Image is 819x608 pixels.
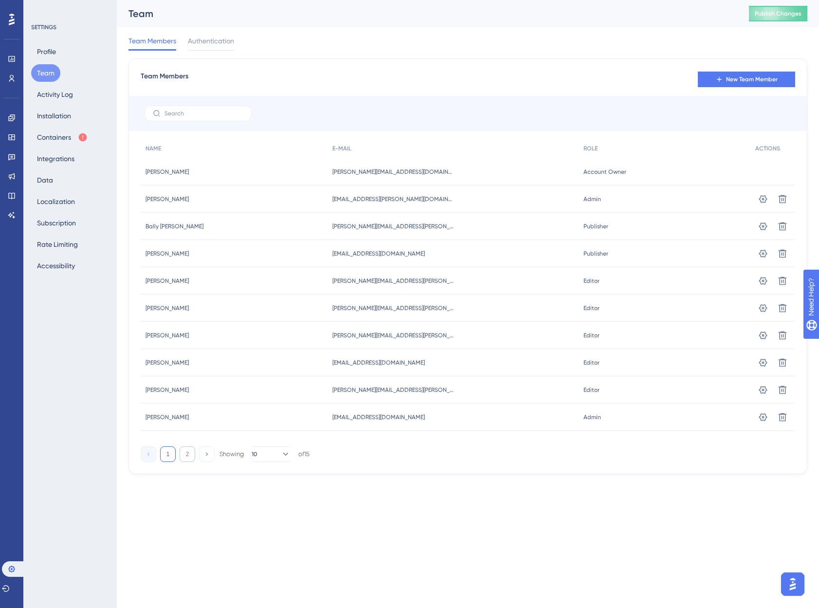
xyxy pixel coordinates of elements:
[31,193,81,210] button: Localization
[146,145,161,152] span: NAME
[31,43,62,60] button: Profile
[332,386,454,394] span: [PERSON_NAME][EMAIL_ADDRESS][PERSON_NAME][DOMAIN_NAME]
[31,64,60,82] button: Team
[252,450,257,458] span: 10
[332,222,454,230] span: [PERSON_NAME][EMAIL_ADDRESS][PERSON_NAME][DOMAIN_NAME]
[146,195,189,203] span: [PERSON_NAME]
[31,129,93,146] button: Containers
[146,304,189,312] span: [PERSON_NAME]
[332,304,454,312] span: [PERSON_NAME][EMAIL_ADDRESS][PERSON_NAME][DOMAIN_NAME]
[146,250,189,258] span: [PERSON_NAME]
[332,413,425,421] span: [EMAIL_ADDRESS][DOMAIN_NAME]
[583,332,600,339] span: Editor
[31,236,84,253] button: Rate Limiting
[332,332,454,339] span: [PERSON_NAME][EMAIL_ADDRESS][PERSON_NAME][DOMAIN_NAME]
[332,195,454,203] span: [EMAIL_ADDRESS][PERSON_NAME][DOMAIN_NAME]
[332,168,454,176] span: [PERSON_NAME][EMAIL_ADDRESS][DOMAIN_NAME]
[146,386,189,394] span: [PERSON_NAME]
[252,446,291,462] button: 10
[583,359,600,367] span: Editor
[749,6,807,21] button: Publish Changes
[128,35,176,47] span: Team Members
[332,359,425,367] span: [EMAIL_ADDRESS][DOMAIN_NAME]
[146,277,189,285] span: [PERSON_NAME]
[188,35,234,47] span: Authentication
[128,7,725,20] div: Team
[219,450,244,459] div: Showing
[332,277,454,285] span: [PERSON_NAME][EMAIL_ADDRESS][PERSON_NAME][DOMAIN_NAME]
[160,446,176,462] button: 1
[755,145,780,152] span: ACTIONS
[583,304,600,312] span: Editor
[146,222,203,230] span: Bally [PERSON_NAME]
[31,86,79,103] button: Activity Log
[332,145,351,152] span: E-MAIL
[583,277,600,285] span: Editor
[146,332,189,339] span: [PERSON_NAME]
[31,23,110,31] div: SETTINGS
[180,446,195,462] button: 2
[146,359,189,367] span: [PERSON_NAME]
[778,570,807,599] iframe: UserGuiding AI Assistant Launcher
[755,10,801,18] span: Publish Changes
[164,110,243,117] input: Search
[332,250,425,258] span: [EMAIL_ADDRESS][DOMAIN_NAME]
[31,107,77,125] button: Installation
[31,257,81,275] button: Accessibility
[583,413,601,421] span: Admin
[23,2,61,14] span: Need Help?
[583,195,601,203] span: Admin
[31,150,80,167] button: Integrations
[146,413,189,421] span: [PERSON_NAME]
[31,214,82,232] button: Subscription
[583,222,608,230] span: Publisher
[583,168,626,176] span: Account Owner
[31,171,59,189] button: Data
[298,450,309,459] div: of 15
[698,72,795,87] button: New Team Member
[583,386,600,394] span: Editor
[583,250,608,258] span: Publisher
[583,145,598,152] span: ROLE
[726,75,778,83] span: New Team Member
[141,71,188,88] span: Team Members
[146,168,189,176] span: [PERSON_NAME]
